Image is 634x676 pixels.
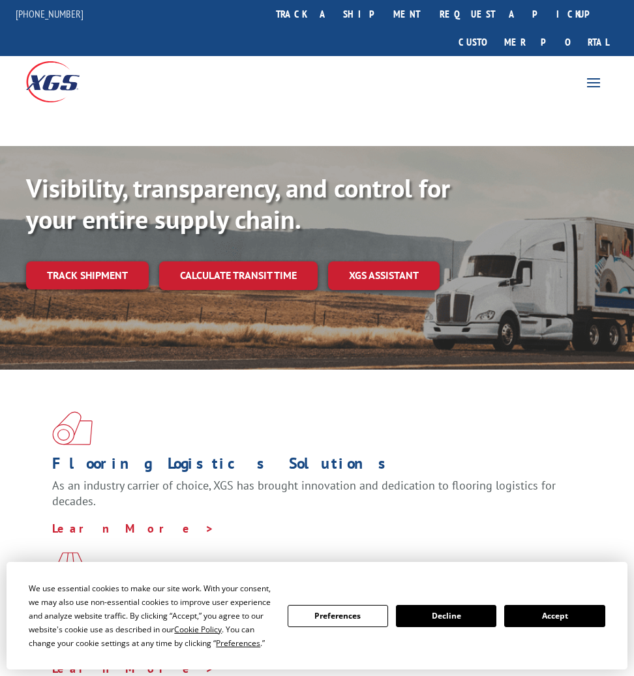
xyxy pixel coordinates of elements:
[52,411,93,445] img: xgs-icon-total-supply-chain-intelligence-red
[16,7,83,20] a: [PHONE_NUMBER]
[504,605,605,627] button: Accept
[396,605,496,627] button: Decline
[7,562,627,669] div: Cookie Consent Prompt
[159,261,318,289] a: Calculate transit time
[449,28,618,56] a: Customer Portal
[288,605,388,627] button: Preferences
[52,552,83,586] img: xgs-icon-focused-on-flooring-red
[52,478,556,508] span: As an industry carrier of choice, XGS has brought innovation and dedication to flooring logistics...
[29,581,271,650] div: We use essential cookies to make our site work. With your consent, we may also use non-essential ...
[26,171,450,236] b: Visibility, transparency, and control for your entire supply chain.
[26,261,149,289] a: Track shipment
[216,638,260,649] span: Preferences
[52,521,215,536] a: Learn More >
[52,456,572,478] h1: Flooring Logistics Solutions
[174,624,222,635] span: Cookie Policy
[328,261,440,289] a: XGS ASSISTANT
